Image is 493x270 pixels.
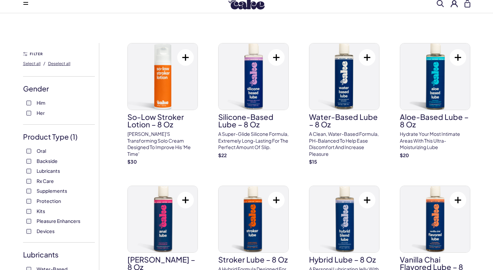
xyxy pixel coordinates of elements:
h3: Stroker Lube – 8 oz [218,256,289,263]
input: Backside [26,159,31,164]
input: Supplements [26,189,31,193]
input: Pleasure Enhancers [26,219,31,224]
span: Kits [37,207,45,215]
p: [PERSON_NAME]'s transforming solo cream designed to improve his 'me time' [127,131,198,157]
img: Aloe-Based Lube – 8 oz [400,43,470,110]
img: Hybrid Lube – 8 oz [309,186,379,252]
span: Supplements [37,186,67,195]
strong: $ 30 [127,159,137,165]
h3: Aloe-Based Lube – 8 oz [400,113,470,128]
a: Aloe-Based Lube – 8 ozAloe-Based Lube – 8 ozHydrate your most intimate areas with this ultra-mois... [400,43,470,159]
input: Lubricants [26,169,31,173]
img: Anal Lube – 8 oz [128,186,198,252]
img: Water-Based Lube – 8 oz [309,43,379,110]
input: Devices [26,229,31,234]
input: Rx Care [26,179,31,184]
img: Vanilla Chai Flavored Lube – 8 oz [400,186,470,252]
h3: Water-Based Lube – 8 oz [309,113,379,128]
span: Oral [37,146,46,155]
button: Deselect all [48,58,70,69]
input: Kits [26,209,31,214]
p: A super-glide silicone formula, extremely long-lasting for the perfect amount of slip. [218,131,289,151]
a: So-Low Stroker Lotion – 8 ozSo-Low Stroker Lotion – 8 oz[PERSON_NAME]'s transforming solo cream d... [127,43,198,165]
input: Protection [26,199,31,204]
span: Devices [37,227,55,235]
span: Rx Care [37,176,54,185]
p: Hydrate your most intimate areas with this ultra-moisturizing lube [400,131,470,151]
span: Lubricants [37,166,60,175]
span: Select all [23,61,41,66]
img: Stroker Lube – 8 oz [219,186,288,252]
input: Oral [26,149,31,153]
span: Pleasure Enhancers [37,216,80,225]
img: Silicone-Based Lube – 8 oz [219,43,288,110]
h3: So-Low Stroker Lotion – 8 oz [127,113,198,128]
input: Him [26,101,31,105]
img: So-Low Stroker Lotion – 8 oz [128,43,198,110]
a: Water-Based Lube – 8 ozWater-Based Lube – 8 ozA clean, water-based formula, pH-balanced to help e... [309,43,379,165]
input: Her [26,111,31,116]
span: Protection [37,196,61,205]
p: A clean, water-based formula, pH-balanced to help ease discomfort and increase pleasure [309,131,379,157]
strong: $ 15 [309,159,317,165]
a: Silicone-Based Lube – 8 ozSilicone-Based Lube – 8 ozA super-glide silicone formula, extremely lon... [218,43,289,159]
span: Deselect all [48,61,70,66]
h3: Hybrid Lube – 8 oz [309,256,379,263]
span: Backside [37,157,58,165]
span: / [43,60,45,66]
button: Select all [23,58,41,69]
span: Him [37,98,45,107]
h3: Silicone-Based Lube – 8 oz [218,113,289,128]
strong: $ 22 [218,152,227,158]
strong: $ 20 [400,152,409,158]
span: Her [37,108,45,117]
